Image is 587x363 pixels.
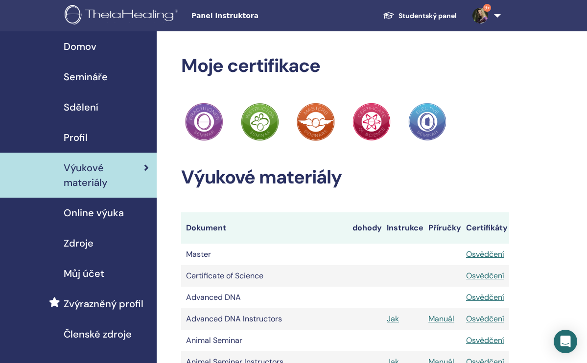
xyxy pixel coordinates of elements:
[64,100,98,114] span: Sdělení
[466,314,504,324] a: Osvědčení
[297,103,335,141] img: Practitioner
[64,236,94,250] span: Zdroje
[64,130,88,145] span: Profil
[181,308,348,330] td: Advanced DNA Instructors
[466,335,504,345] a: Osvědčení
[554,330,577,353] div: Open Intercom Messenger
[64,266,104,281] span: Můj účet
[181,166,509,189] h2: Výukové materiály
[185,103,223,141] img: Practitioner
[64,296,143,311] span: Zvýrazněný profil
[466,292,504,302] a: Osvědčení
[64,69,108,84] span: Semináře
[64,205,124,220] span: Online výuka
[181,265,348,287] td: Certificate of Science
[241,103,279,141] img: Practitioner
[64,160,144,190] span: Výukové materiály
[64,327,132,341] span: Členské zdroje
[466,271,504,281] a: Osvědčení
[352,103,391,141] img: Practitioner
[383,11,395,20] img: graduation-cap-white.svg
[461,212,509,244] th: Certifikáty
[191,11,338,21] span: Panel instruktora
[181,244,348,265] td: Master
[472,8,488,23] img: default.jpg
[466,249,504,259] a: Osvědčení
[428,314,454,324] a: Manuál
[64,39,96,54] span: Domov
[181,287,348,308] td: Advanced DNA
[382,212,423,244] th: Instrukce
[65,5,182,27] img: logo.png
[423,212,461,244] th: Příručky
[408,103,446,141] img: Practitioner
[181,212,348,244] th: Dokument
[387,314,399,324] a: Jak
[348,212,382,244] th: dohody
[181,330,348,351] td: Animal Seminar
[181,55,509,77] h2: Moje certifikace
[375,7,465,25] a: Studentský panel
[483,4,491,12] span: 9+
